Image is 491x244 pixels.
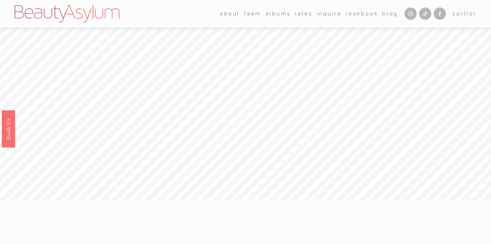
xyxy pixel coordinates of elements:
[2,110,15,147] a: Book Us
[466,11,476,17] span: ( )
[317,9,342,19] a: Inquire
[452,9,476,18] a: 0 items in cart
[244,9,262,19] a: folder dropdown
[15,5,119,23] img: Beauty Asylum | Bridal Hair &amp; Makeup Charlotte &amp; Atlanta
[220,9,240,18] span: about
[266,9,291,19] a: albums
[346,9,378,19] a: Lookbook
[469,11,474,17] span: 0
[220,9,240,19] a: folder dropdown
[434,8,446,20] a: Facebook
[295,9,313,19] a: Rates
[382,9,398,19] a: Blog
[404,8,417,20] a: Instagram
[244,9,262,18] span: team
[419,8,431,20] a: TikTok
